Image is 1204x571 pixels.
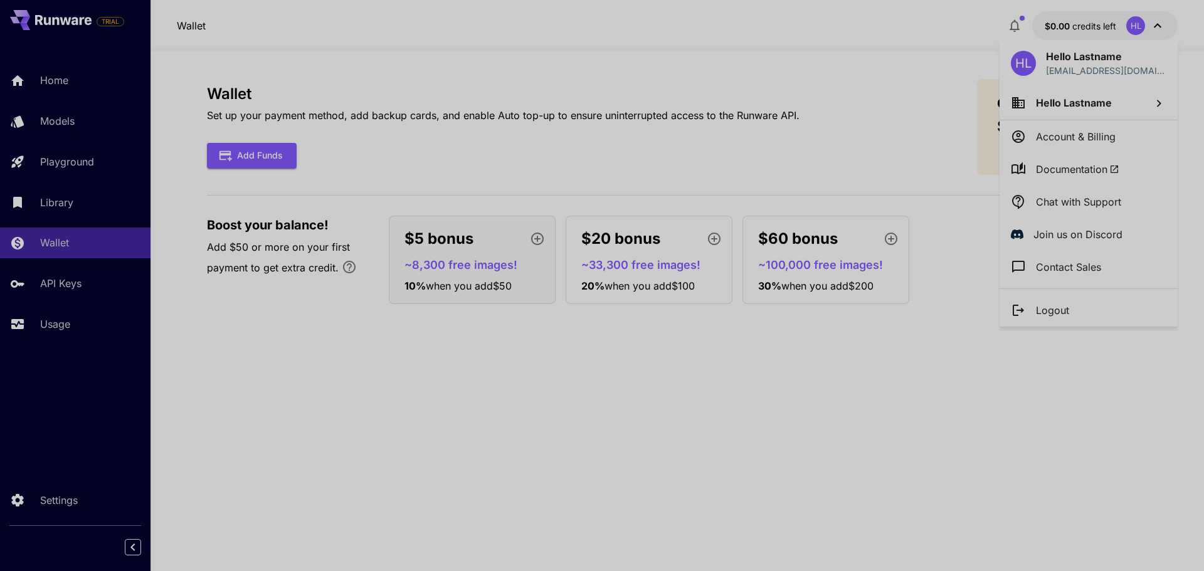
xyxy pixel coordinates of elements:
p: Account & Billing [1036,129,1116,144]
div: wasabibrother55@gmail.com [1046,64,1166,77]
span: Hello Lastname [1036,97,1112,109]
p: Chat with Support [1036,194,1121,209]
p: [EMAIL_ADDRESS][DOMAIN_NAME] [1046,64,1166,77]
button: Hello Lastname [1000,86,1178,120]
p: Logout [1036,303,1069,318]
p: Contact Sales [1036,259,1101,275]
span: Documentation [1036,162,1119,177]
p: Join us on Discord [1033,227,1122,242]
div: HL [1011,51,1036,76]
p: Hello Lastname [1046,49,1166,64]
